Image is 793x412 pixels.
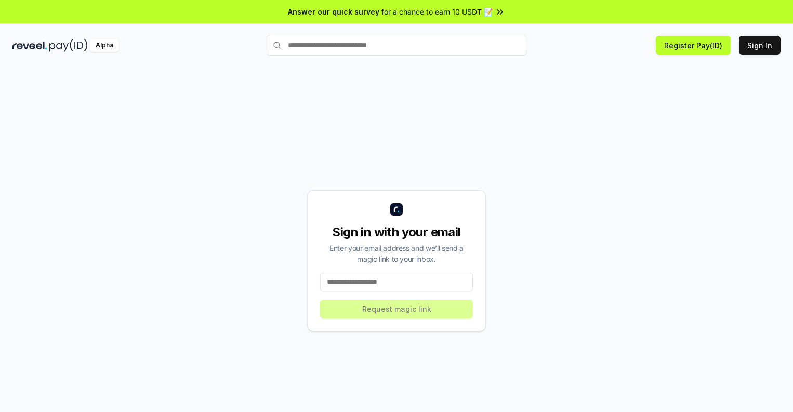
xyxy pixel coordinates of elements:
div: Enter your email address and we’ll send a magic link to your inbox. [320,243,473,264]
button: Register Pay(ID) [656,36,731,55]
img: logo_small [390,203,403,216]
div: Sign in with your email [320,224,473,241]
img: reveel_dark [12,39,47,52]
div: Alpha [90,39,119,52]
span: Answer our quick survey [288,6,379,17]
button: Sign In [739,36,781,55]
span: for a chance to earn 10 USDT 📝 [381,6,493,17]
img: pay_id [49,39,88,52]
